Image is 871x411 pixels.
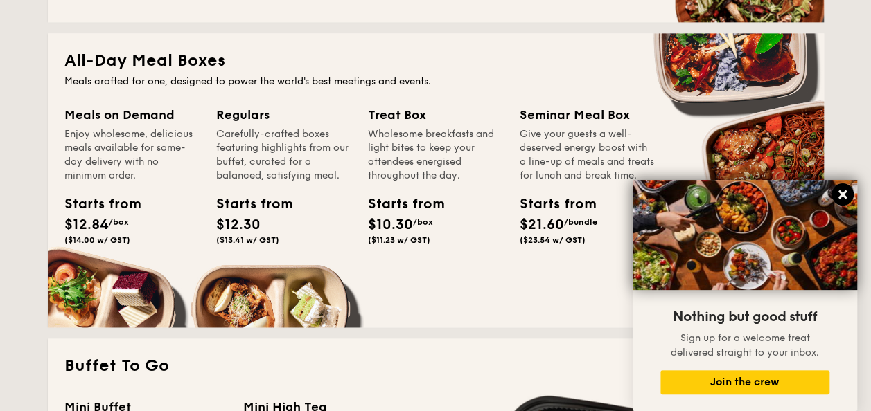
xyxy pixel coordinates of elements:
div: Starts from [520,194,582,214]
span: $12.30 [216,217,261,233]
span: /box [109,217,129,227]
div: Starts from [216,194,279,214]
span: $12.84 [64,217,109,233]
div: Regulars [216,105,351,125]
span: ($13.41 w/ GST) [216,235,279,245]
div: Give your guests a well-deserved energy boost with a line-up of meals and treats for lunch and br... [520,127,655,183]
div: Starts from [368,194,430,214]
div: Seminar Meal Box [520,105,655,125]
span: Nothing but good stuff [673,309,817,325]
span: $21.60 [520,217,564,233]
div: Meals crafted for one, designed to power the world's best meetings and events. [64,75,807,89]
span: /box [413,217,433,227]
span: Sign up for a welcome treat delivered straight to your inbox. [671,332,819,358]
h2: All-Day Meal Boxes [64,50,807,72]
span: /bundle [564,217,597,227]
div: Enjoy wholesome, delicious meals available for same-day delivery with no minimum order. [64,127,200,183]
div: Treat Box [368,105,503,125]
span: $10.30 [368,217,413,233]
span: ($14.00 w/ GST) [64,235,130,245]
h2: Buffet To Go [64,355,807,377]
button: Close [832,183,854,205]
div: Wholesome breakfasts and light bites to keep your attendees energised throughout the day. [368,127,503,183]
div: Carefully-crafted boxes featuring highlights from our buffet, curated for a balanced, satisfying ... [216,127,351,183]
span: ($23.54 w/ GST) [520,235,586,245]
span: ($11.23 w/ GST) [368,235,430,245]
div: Starts from [64,194,127,214]
img: DSC07876-Edit02-Large.jpeg [633,180,857,290]
button: Join the crew [660,370,829,394]
div: Meals on Demand [64,105,200,125]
